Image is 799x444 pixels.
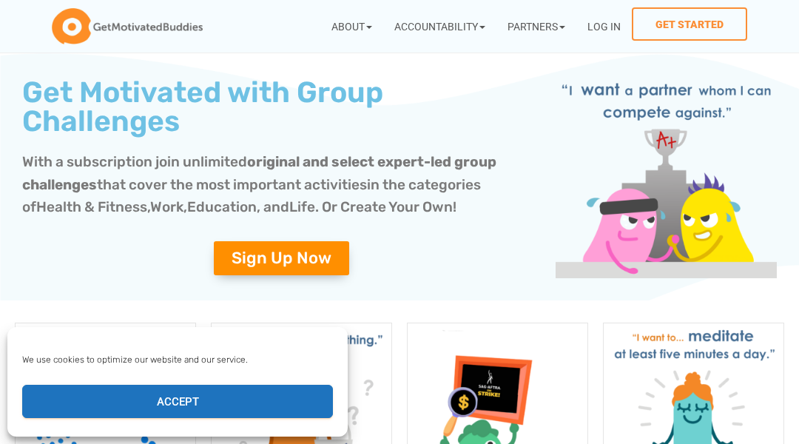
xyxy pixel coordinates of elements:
[52,8,203,45] img: GetMotivatedBuddies
[183,198,187,215] span: ,
[232,250,331,266] span: Sign Up Now
[320,7,383,45] a: About
[576,7,632,45] a: Log In
[289,198,315,215] span: Life
[257,198,289,215] span: , and
[22,153,496,193] span: With a subscription join unlimited that cover the most important activities
[22,153,496,193] strong: original and select expert-led group challenges
[22,78,541,136] h1: Get Motivated with Group Challenges
[496,7,576,45] a: Partners
[187,198,257,215] span: Education
[556,75,777,278] img: group challenges for motivation
[315,198,456,215] span: . Or Create Your Own!
[147,198,150,215] span: ,
[214,241,349,275] a: Sign Up Now
[36,198,147,215] span: Health & Fitness
[632,7,747,41] a: Get Started
[150,198,183,215] span: Work
[22,385,333,418] button: Accept
[383,7,496,45] a: Accountability
[22,353,331,366] div: We use cookies to optimize our website and our service.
